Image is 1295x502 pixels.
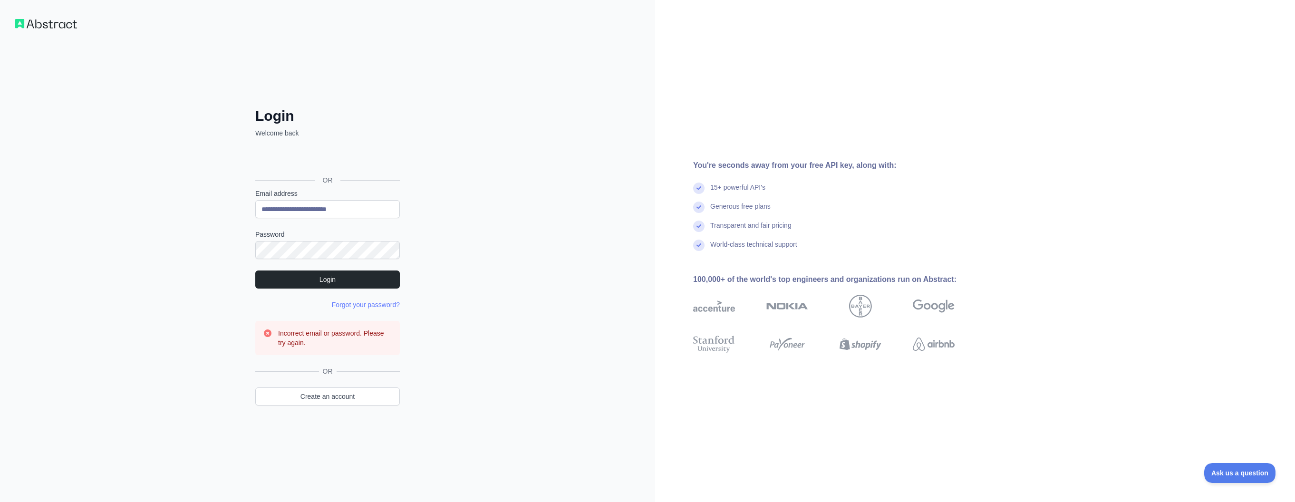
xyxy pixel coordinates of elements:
a: Create an account [255,387,400,405]
img: accenture [693,295,735,318]
button: Login [255,270,400,289]
div: 15+ powerful API's [710,183,765,202]
span: OR [315,175,340,185]
iframe: Knop Inloggen met Google [251,148,403,169]
p: Welcome back [255,128,400,138]
img: airbnb [913,334,955,355]
div: 100,000+ of the world's top engineers and organizations run on Abstract: [693,274,985,285]
span: OR [319,367,337,376]
h3: Incorrect email or password. Please try again. [278,328,392,348]
img: payoneer [766,334,808,355]
img: google [913,295,955,318]
img: check mark [693,240,705,251]
iframe: Toggle Customer Support [1204,463,1276,483]
img: check mark [693,221,705,232]
img: check mark [693,202,705,213]
div: You're seconds away from your free API key, along with: [693,160,985,171]
img: check mark [693,183,705,194]
img: stanford university [693,334,735,355]
div: World-class technical support [710,240,797,259]
div: Generous free plans [710,202,771,221]
img: shopify [840,334,881,355]
img: Workflow [15,19,77,29]
label: Password [255,230,400,239]
div: Transparent and fair pricing [710,221,792,240]
img: nokia [766,295,808,318]
h2: Login [255,107,400,125]
a: Forgot your password? [332,301,400,309]
label: Email address [255,189,400,198]
img: bayer [849,295,872,318]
